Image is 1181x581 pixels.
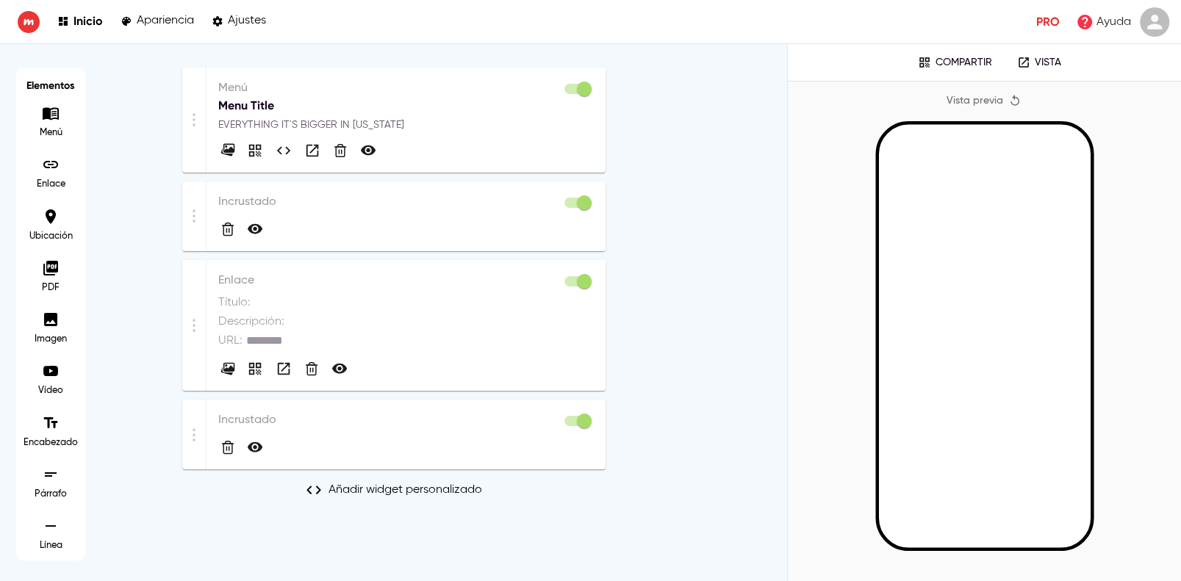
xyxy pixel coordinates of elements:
[302,359,321,378] button: Eliminar Enlace
[218,97,594,115] p: Menu Title
[218,438,237,457] button: Eliminar Incrustado
[218,332,243,350] p: URL :
[908,51,1002,73] button: Compartir
[1096,13,1131,31] p: Ayuda
[1071,9,1135,35] a: Ayuda
[73,14,103,28] p: Inicio
[29,126,73,140] p: Menú
[218,272,594,289] p: Enlace
[245,437,265,458] button: Hacer privado
[57,12,103,32] a: Inicio
[24,436,78,450] p: Encabezado
[1036,13,1060,31] p: Pro
[218,118,594,132] p: EVERYTHING IT`S BIGGER IN [US_STATE]
[137,14,194,28] p: Apariencia
[273,358,294,379] button: Vista
[29,333,73,346] p: Imagen
[1035,57,1061,69] p: Vista
[212,12,266,32] a: Ajustes
[936,57,992,69] p: Compartir
[302,140,323,161] button: Vista
[879,125,1091,548] iframe: Mobile Preview
[29,230,73,243] p: Ubicación
[24,75,78,97] h6: Elementos
[121,12,194,32] a: Apariencia
[218,220,237,239] button: Eliminar Incrustado
[218,193,594,211] p: Incrustado
[29,281,73,295] p: PDF
[273,140,294,161] button: Código integrado
[218,79,594,97] p: Menú
[29,384,73,397] p: Vídeo
[245,219,265,239] button: Hacer privado
[329,358,350,379] button: Hacer privado
[218,313,284,331] p: Descripción :
[218,411,594,429] p: Incrustado
[218,294,251,311] p: Título :
[29,488,73,501] p: Párrafo
[245,140,265,161] button: Compartir
[29,178,73,191] p: Enlace
[29,539,73,552] p: Línea
[245,358,265,379] button: Compartir
[1007,51,1071,73] a: Vista
[228,14,266,28] p: Ajustes
[329,481,482,499] p: Añadir widget personalizado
